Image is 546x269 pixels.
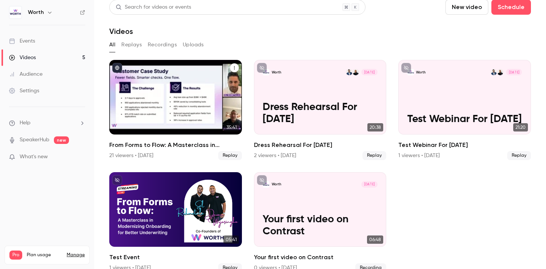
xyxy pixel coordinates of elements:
p: Worth [416,70,425,75]
span: [DATE] [361,69,377,76]
h2: From Forms to Flow: A Masterclass in Modernizing Onboarding for Better Underwriting [109,141,242,150]
p: Dress Rehearsal For [DATE] [263,101,377,125]
p: Worth [272,70,281,75]
span: 21:20 [513,123,528,131]
span: Help [20,119,31,127]
span: Replay [218,151,242,160]
span: [DATE] [506,69,522,76]
span: 20:38 [367,123,383,131]
li: From Forms to Flow: A Masterclass in Modernizing Onboarding for Better Underwriting [109,60,242,160]
img: Sal Rehmetullah [491,69,497,76]
button: unpublished [257,175,267,185]
div: Events [9,37,35,45]
button: Uploads [183,39,204,51]
a: 35:41From Forms to Flow: A Masterclass in Modernizing Onboarding for Better Underwriting21 viewer... [109,60,242,160]
button: published [112,63,122,73]
span: new [54,136,69,144]
h2: Your first video on Contrast [254,253,387,262]
h6: Worth [28,9,44,16]
div: Settings [9,87,39,95]
a: SpeakerHub [20,136,49,144]
a: Test Webinar For Sept. 23WorthDevon WijesingheSal Rehmetullah[DATE]Test Webinar For [DATE]21:20Te... [398,60,531,160]
span: 06:48 [367,235,383,244]
div: 1 viewers • [DATE] [398,152,440,159]
p: Your first video on Contrast [263,214,377,238]
li: help-dropdown-opener [9,119,85,127]
img: Worth [9,6,21,18]
div: Audience [9,70,43,78]
span: Plan usage [27,252,62,258]
a: Dress Rehearsal For Sept. 23 2025WorthDevon WijesingheSal Rehmetullah[DATE]Dress Rehearsal For [D... [254,60,387,160]
span: Replay [507,151,531,160]
div: 2 viewers • [DATE] [254,152,296,159]
span: [DATE] [361,181,377,188]
img: Devon Wijesinghe [497,69,504,76]
p: Worth [272,182,281,186]
p: Test Webinar For [DATE] [407,113,522,125]
img: Sal Rehmetullah [346,69,353,76]
button: Replays [121,39,142,51]
h2: Dress Rehearsal For [DATE] [254,141,387,150]
h1: Videos [109,27,133,36]
img: Devon Wijesinghe [352,69,359,76]
div: Videos [9,54,36,61]
button: All [109,39,115,51]
span: What's new [20,153,48,161]
div: 21 viewers • [DATE] [109,152,153,159]
button: unpublished [112,175,122,185]
a: Manage [67,252,85,258]
span: 05:41 [223,235,239,244]
li: Test Webinar For Sept. 23 [398,60,531,160]
div: Search for videos or events [116,3,191,11]
span: Pro [9,251,22,260]
button: unpublished [401,63,411,73]
span: 35:41 [224,123,239,131]
button: Recordings [148,39,177,51]
h2: Test Event [109,253,242,262]
h2: Test Webinar For [DATE] [398,141,531,150]
span: Replay [362,151,386,160]
button: unpublished [257,63,267,73]
li: Dress Rehearsal For Sept. 23 2025 [254,60,387,160]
